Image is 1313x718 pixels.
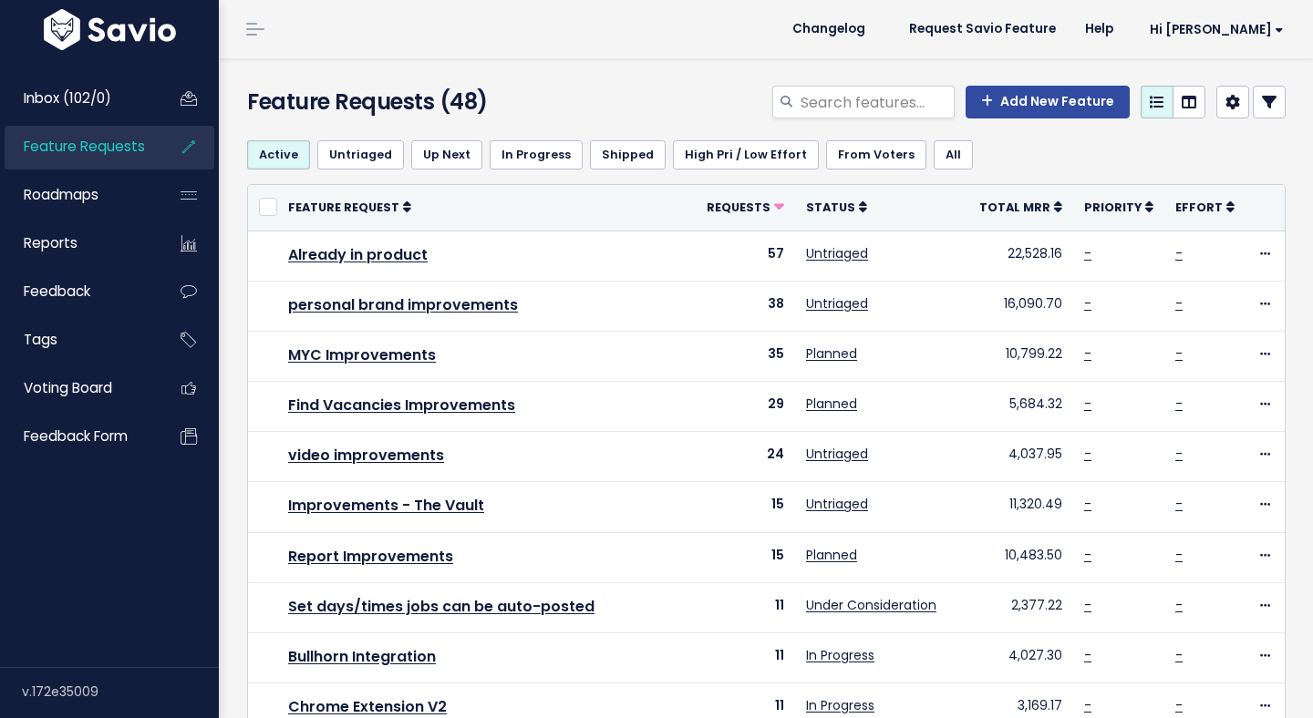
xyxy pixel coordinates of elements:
[696,281,795,331] td: 38
[696,582,795,632] td: 11
[1084,200,1142,215] span: Priority
[968,532,1073,582] td: 10,483.50
[590,140,666,169] a: Shipped
[1175,596,1183,614] a: -
[24,426,128,446] span: Feedback form
[247,140,1286,169] ul: Filter feature requests
[696,382,795,432] td: 29
[806,696,874,714] a: In Progress
[792,23,865,36] span: Changelog
[968,633,1073,683] td: 4,027.30
[696,532,795,582] td: 15
[1084,198,1153,216] a: Priority
[1084,445,1091,463] a: -
[24,282,90,301] span: Feedback
[979,200,1050,215] span: Total MRR
[1175,646,1183,664] a: -
[1084,646,1091,664] a: -
[247,140,310,169] a: Active
[1084,696,1091,714] a: -
[696,231,795,281] td: 57
[5,126,151,168] a: Feature Requests
[696,633,795,683] td: 11
[5,367,151,409] a: Voting Board
[1175,696,1183,714] a: -
[1175,198,1235,216] a: Effort
[5,222,151,264] a: Reports
[24,88,111,108] span: Inbox (102/0)
[806,646,874,664] a: In Progress
[968,331,1073,381] td: 10,799.22
[247,86,575,118] h4: Feature Requests (48)
[806,344,857,363] a: Planned
[894,15,1070,43] a: Request Savio Feature
[24,185,98,204] span: Roadmaps
[1150,23,1284,36] span: Hi [PERSON_NAME]
[1084,495,1091,513] a: -
[806,395,857,413] a: Planned
[24,330,57,349] span: Tags
[1070,15,1128,43] a: Help
[799,86,955,118] input: Search features...
[288,495,484,516] a: Improvements - The Vault
[1084,596,1091,614] a: -
[411,140,482,169] a: Up Next
[490,140,583,169] a: In Progress
[696,331,795,381] td: 35
[806,596,936,614] a: Under Consideration
[806,445,868,463] a: Untriaged
[1175,200,1223,215] span: Effort
[5,319,151,361] a: Tags
[288,596,594,617] a: Set days/times jobs can be auto-posted
[288,200,399,215] span: Feature Request
[968,482,1073,532] td: 11,320.49
[5,271,151,313] a: Feedback
[288,344,436,365] a: MYC Improvements
[673,140,819,169] a: High Pri / Low Effort
[288,445,444,466] a: video improvements
[24,233,78,252] span: Reports
[806,244,868,262] a: Untriaged
[966,86,1130,118] a: Add New Feature
[39,9,181,50] img: logo-white.9d6f32f41409.svg
[288,395,515,415] a: Find Vacancies Improvements
[979,198,1062,216] a: Total MRR
[806,546,857,564] a: Planned
[1175,546,1183,564] a: -
[1175,244,1183,262] a: -
[826,140,926,169] a: From Voters
[696,432,795,482] td: 24
[5,415,151,457] a: Feedback form
[1084,344,1091,363] a: -
[288,546,453,567] a: Report Improvements
[288,646,436,667] a: Bullhorn Integration
[696,482,795,532] td: 15
[24,137,145,156] span: Feature Requests
[22,668,219,715] div: v.172e35009
[968,582,1073,632] td: 2,377.22
[1084,395,1091,413] a: -
[806,294,868,313] a: Untriaged
[24,378,112,397] span: Voting Board
[288,198,411,216] a: Feature Request
[707,198,784,216] a: Requests
[1175,445,1183,463] a: -
[1084,546,1091,564] a: -
[288,696,447,717] a: Chrome Extension V2
[5,77,151,119] a: Inbox (102/0)
[288,244,428,265] a: Already in product
[707,200,770,215] span: Requests
[288,294,518,315] a: personal brand improvements
[968,281,1073,331] td: 16,090.70
[934,140,973,169] a: All
[806,200,855,215] span: Status
[806,198,867,216] a: Status
[317,140,404,169] a: Untriaged
[1084,294,1091,313] a: -
[1175,395,1183,413] a: -
[1128,15,1298,44] a: Hi [PERSON_NAME]
[968,432,1073,482] td: 4,037.95
[5,174,151,216] a: Roadmaps
[1084,244,1091,262] a: -
[806,495,868,513] a: Untriaged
